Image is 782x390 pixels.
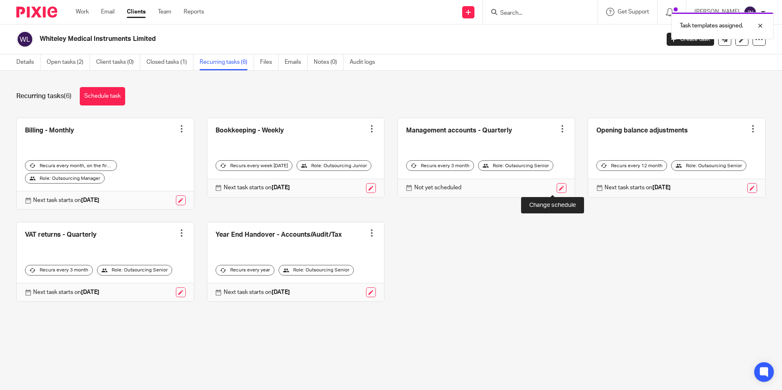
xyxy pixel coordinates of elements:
a: Files [260,54,279,70]
p: Task templates assigned. [680,22,743,30]
p: Next task starts on [33,288,99,296]
h1: Recurring tasks [16,92,72,101]
strong: [DATE] [652,185,671,191]
div: Role: Outsourcing Senior [671,160,746,171]
a: Recurring tasks (6) [200,54,254,70]
div: Recurs every year [216,265,274,276]
a: Audit logs [350,54,381,70]
div: Role: Outsourcing Junior [297,160,371,171]
a: Team [158,8,171,16]
span: (6) [64,93,72,99]
img: Pixie [16,7,57,18]
a: Details [16,54,40,70]
div: Recurs every 12 month [596,160,667,171]
div: Recurs every 3 month [406,160,474,171]
a: Reports [184,8,204,16]
p: Next task starts on [224,184,290,192]
a: Work [76,8,89,16]
p: Next task starts on [33,196,99,204]
p: Not yet scheduled [414,184,461,192]
strong: [DATE] [272,289,290,295]
div: Role: Outsourcing Senior [97,265,172,276]
a: Open tasks (2) [47,54,90,70]
p: Next task starts on [224,288,290,296]
strong: [DATE] [81,197,99,203]
a: Notes (0) [314,54,344,70]
div: Recurs every 3 month [25,265,93,276]
a: Email [101,8,115,16]
div: Recurs every week [DATE] [216,160,292,171]
div: Role: Outsourcing Manager [25,173,105,184]
a: Client tasks (0) [96,54,140,70]
p: Next task starts on [604,184,671,192]
strong: [DATE] [81,289,99,295]
div: Recurs every month, on the first workday [25,160,117,171]
img: svg%3E [16,31,34,48]
img: svg%3E [744,6,757,19]
a: Schedule task [80,87,125,105]
div: Role: Outsourcing Senior [279,265,354,276]
div: Role: Outsourcing Senior [478,160,553,171]
a: Clients [127,8,146,16]
a: Create task [667,33,714,46]
a: Closed tasks (1) [146,54,193,70]
a: Emails [285,54,308,70]
h2: Whiteley Medical Instruments Limited [40,35,531,43]
strong: [DATE] [272,185,290,191]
